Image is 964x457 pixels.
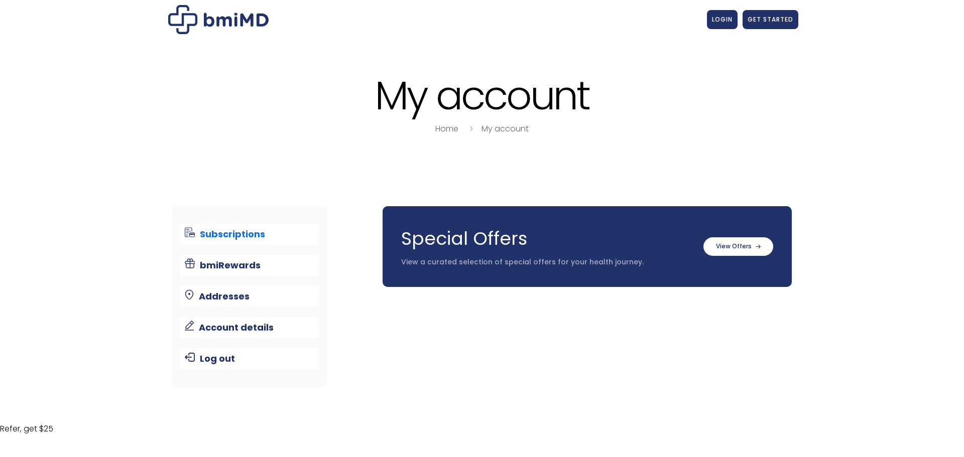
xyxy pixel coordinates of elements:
a: Subscriptions [180,224,320,245]
img: My account [168,5,269,34]
span: GET STARTED [748,15,793,24]
nav: Account pages [172,206,327,387]
a: My account [481,123,529,134]
i: breadcrumbs separator [465,123,476,134]
a: Log out [180,348,320,369]
a: LOGIN [707,10,738,29]
a: Home [435,123,458,134]
span: LOGIN [712,15,733,24]
a: Addresses [180,286,320,307]
p: View a curated selection of special offers for your health journey. [401,257,693,267]
a: bmiRewards [180,255,320,276]
a: Account details [180,317,320,338]
a: GET STARTED [743,10,798,29]
h3: Special Offers [401,226,693,251]
h1: My account [166,74,798,117]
